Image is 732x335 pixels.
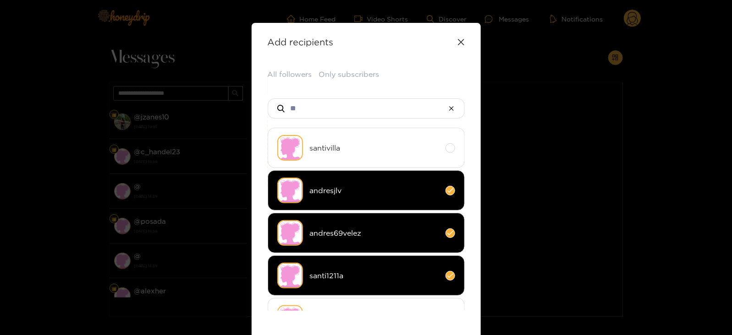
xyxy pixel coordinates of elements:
[310,270,439,281] span: santi1211a
[310,143,439,153] span: santivilla
[268,37,334,47] strong: Add recipients
[277,263,303,288] img: no-avatar.png
[277,178,303,203] img: no-avatar.png
[277,305,303,331] img: no-avatar.png
[319,69,380,80] button: Only subscribers
[310,185,439,196] span: andresjlv
[310,228,439,238] span: andres69velez
[277,135,303,161] img: no-avatar.png
[277,220,303,246] img: no-avatar.png
[268,69,312,80] button: All followers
